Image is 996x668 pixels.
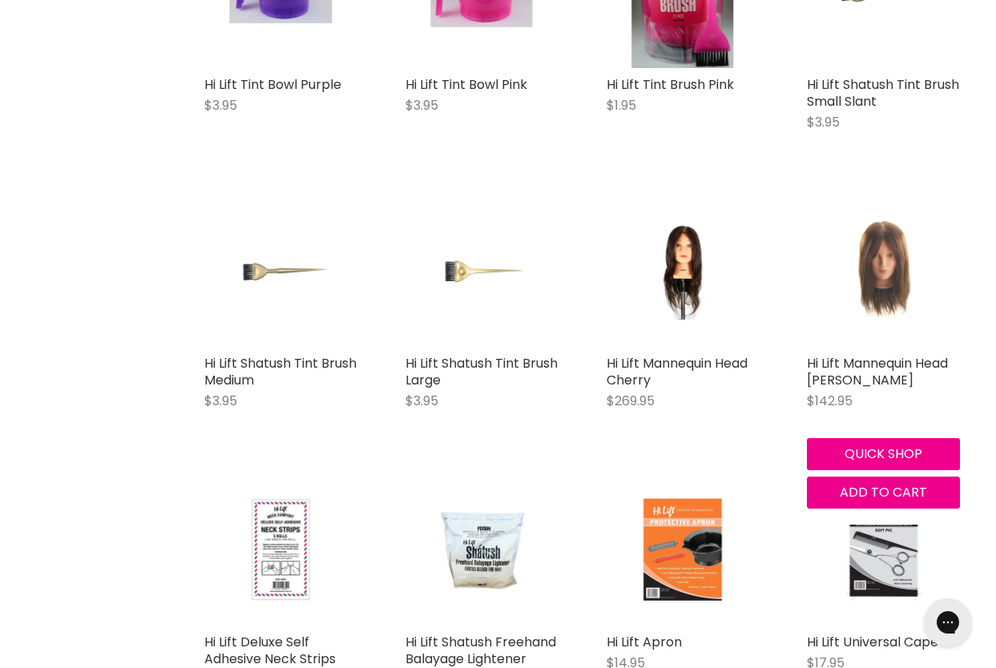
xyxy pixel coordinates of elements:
button: Quick shop [807,438,960,470]
img: Hi Lift Universal Cape [833,473,934,626]
img: Hi Lift Shatush Tint Brush Medium [230,195,332,348]
span: $142.95 [807,392,853,410]
img: Hi Lift Deluxe Self Adhesive Neck Strips [230,473,332,626]
span: $3.95 [204,392,237,410]
a: Hi Lift Shatush Tint Brush Medium [204,354,357,389]
a: Hi Lift Shatush Tint Brush Small Slant [807,75,959,111]
a: Hi Lift Tint Bowl Purple [204,75,341,94]
span: $269.95 [607,392,655,410]
iframe: Gorgias live chat messenger [916,593,980,652]
span: $3.95 [405,96,438,115]
a: Hi Lift Tint Bowl Pink [405,75,527,94]
a: Hi Lift Mannequin Head Cherry [607,354,748,389]
a: Hi Lift Tint Brush Pink [607,75,734,94]
a: Hi Lift Shatush Freehand Balayage Lightener [405,633,556,668]
span: $3.95 [204,96,237,115]
img: Hi Lift Shatush Freehand Balayage Lightener [431,473,533,626]
span: $1.95 [607,96,636,115]
a: Hi Lift Mannequin Head [PERSON_NAME] [807,354,948,389]
a: Hi Lift Deluxe Self Adhesive Neck Strips [204,473,357,626]
a: Hi Lift Mannequin Head Alisha [807,195,960,348]
span: $3.95 [807,113,840,131]
a: Hi Lift Apron [607,473,760,626]
a: Hi Lift Shatush Tint Brush Large [405,354,558,389]
a: Hi Lift Universal Cape [807,473,960,626]
img: Hi Lift Mannequin Head Alisha [833,195,934,348]
img: Hi Lift Mannequin Head Cherry [631,195,733,348]
a: Hi Lift Shatush Freehand Balayage Lightener [405,473,558,626]
span: $3.95 [405,392,438,410]
a: Hi Lift Deluxe Self Adhesive Neck Strips [204,633,336,668]
a: Hi Lift Universal Cape [807,633,938,651]
a: Hi Lift Shatush Tint Brush Medium [204,195,357,348]
span: Add to cart [840,483,927,501]
a: Hi Lift Mannequin Head Cherry [607,195,760,348]
a: Hi Lift Apron [607,633,682,651]
a: Hi Lift Shatush Tint Brush Large [405,195,558,348]
button: Add to cart [807,477,960,509]
img: Hi Lift Shatush Tint Brush Large [431,195,533,348]
img: Hi Lift Apron [631,473,733,626]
